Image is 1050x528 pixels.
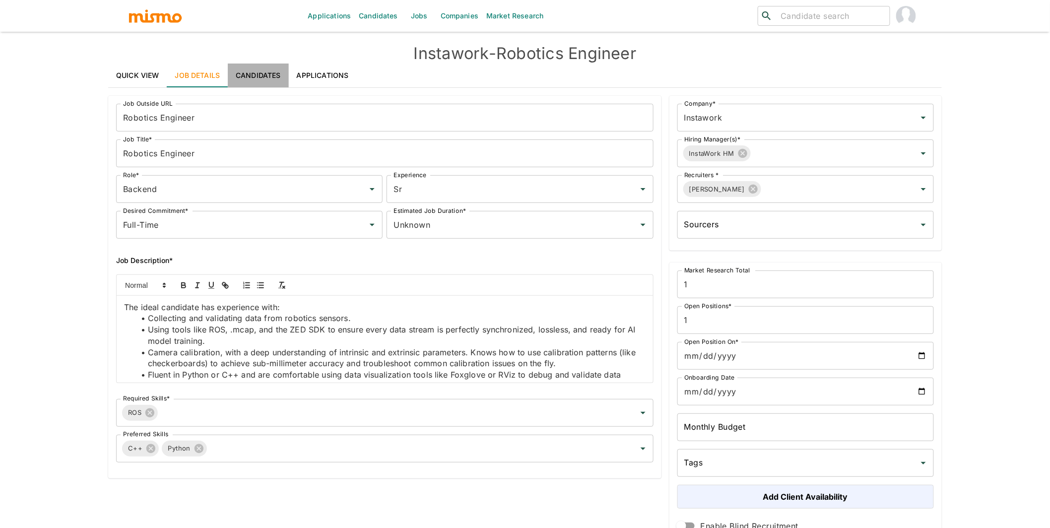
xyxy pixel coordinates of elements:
p: The ideal candidate has experience with: [124,302,646,313]
button: Open [365,218,379,232]
li: Using tools like ROS, .mcap, and the ZED SDK to ensure every data stream is perfectly synchronize... [136,324,646,346]
label: Recruiters * [684,171,719,179]
li: Camera calibration, with a deep understanding of intrinsic and extrinsic parameters. Knows how to... [136,347,646,369]
button: Open [917,456,930,470]
button: Add Client Availability [677,485,934,509]
span: C++ [122,443,148,454]
h6: Job Description* [116,255,654,266]
button: Open [636,442,650,456]
span: InstaWork HM [683,148,740,159]
label: Role* [123,171,139,179]
button: Open [365,182,379,196]
label: Open Positions* [684,302,732,310]
button: Open [917,111,930,125]
li: Collecting and validating data from robotics sensors. [136,313,646,324]
label: Required Skills* [123,395,170,403]
h4: Instawork - Robotics Engineer [108,44,942,64]
label: Company* [684,99,716,108]
div: InstaWork HM [683,145,751,161]
label: Hiring Manager(s)* [684,135,741,143]
div: [PERSON_NAME] [683,181,762,197]
span: ROS [122,407,147,418]
label: Preferred Skills [123,430,169,439]
label: Onboarding Date [684,373,735,382]
label: Market Research Total [684,266,750,274]
button: Open [917,146,930,160]
button: Open [636,182,650,196]
div: ROS [122,405,158,421]
span: Python [162,443,197,454]
button: Open [917,218,930,232]
img: Carmen Vilachá [896,6,916,26]
a: Applications [289,64,357,87]
span: [PERSON_NAME] [683,184,751,195]
label: Job Title* [123,135,152,143]
label: Experience [394,171,426,179]
button: Open [636,406,650,420]
button: Open [917,182,930,196]
a: Quick View [108,64,167,87]
label: Estimated Job Duration* [394,206,466,215]
button: Open [636,218,650,232]
li: Fluent in Python or C++ and are comfortable using data visualization tools like Foxglove or RViz ... [136,369,646,392]
a: Job Details [167,64,228,87]
a: Candidates [228,64,289,87]
div: Python [162,441,207,457]
input: Candidate search [777,9,886,23]
label: Job Outside URL [123,99,173,108]
label: Open Position On* [684,337,739,346]
label: Desired Commitment* [123,206,189,215]
div: C++ [122,441,159,457]
img: logo [128,8,183,23]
